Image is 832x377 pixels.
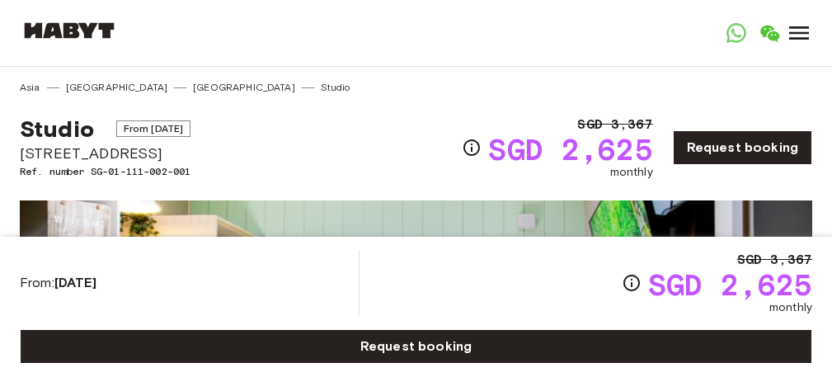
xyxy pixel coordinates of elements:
[648,270,812,299] span: SGD 2,625
[321,80,350,95] a: Studio
[20,164,190,179] span: Ref. number SG-01-111-002-001
[769,299,812,316] span: monthly
[577,115,652,134] span: SGD 3,367
[20,329,812,364] a: Request booking
[20,143,190,164] span: [STREET_ADDRESS]
[20,22,119,39] img: Habyt
[462,138,482,158] svg: Check cost overview for full price breakdown. Please note that discounts apply to new joiners onl...
[20,274,96,292] span: From:
[66,80,168,95] a: [GEOGRAPHIC_DATA]
[54,275,96,290] b: [DATE]
[737,250,812,270] span: SGD 3,367
[673,130,812,165] a: Request booking
[622,273,642,293] svg: Check cost overview for full price breakdown. Please note that discounts apply to new joiners onl...
[610,164,653,181] span: monthly
[116,120,191,137] span: From [DATE]
[20,115,94,143] span: Studio
[488,134,652,164] span: SGD 2,625
[20,80,40,95] a: Asia
[193,80,295,95] a: [GEOGRAPHIC_DATA]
